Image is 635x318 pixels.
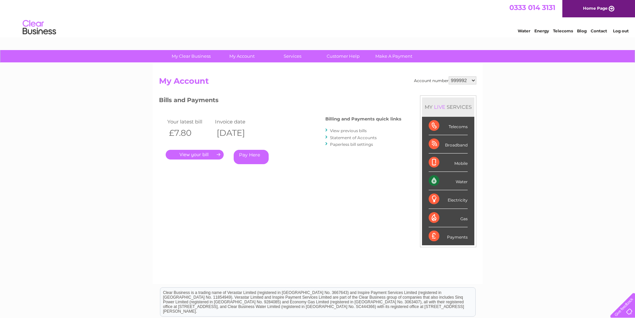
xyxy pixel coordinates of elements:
[613,28,629,33] a: Log out
[429,209,468,227] div: Gas
[553,28,573,33] a: Telecoms
[213,126,261,140] th: [DATE]
[234,150,269,164] a: Pay Here
[422,97,474,116] div: MY SERVICES
[591,28,607,33] a: Contact
[534,28,549,33] a: Energy
[166,126,214,140] th: £7.80
[330,128,367,133] a: View previous bills
[429,190,468,209] div: Electricity
[330,142,373,147] a: Paperless bill settings
[213,117,261,126] td: Invoice date
[429,135,468,153] div: Broadband
[518,28,530,33] a: Water
[265,50,320,62] a: Services
[166,117,214,126] td: Your latest bill
[366,50,421,62] a: Make A Payment
[159,76,476,89] h2: My Account
[164,50,219,62] a: My Clear Business
[433,104,447,110] div: LIVE
[414,76,476,84] div: Account number
[166,150,224,160] a: .
[429,227,468,245] div: Payments
[577,28,587,33] a: Blog
[22,17,56,38] img: logo.png
[509,3,555,12] a: 0333 014 3131
[325,116,401,121] h4: Billing and Payments quick links
[159,95,401,107] h3: Bills and Payments
[330,135,377,140] a: Statement of Accounts
[214,50,269,62] a: My Account
[429,172,468,190] div: Water
[160,4,475,32] div: Clear Business is a trading name of Verastar Limited (registered in [GEOGRAPHIC_DATA] No. 3667643...
[316,50,371,62] a: Customer Help
[429,153,468,172] div: Mobile
[429,117,468,135] div: Telecoms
